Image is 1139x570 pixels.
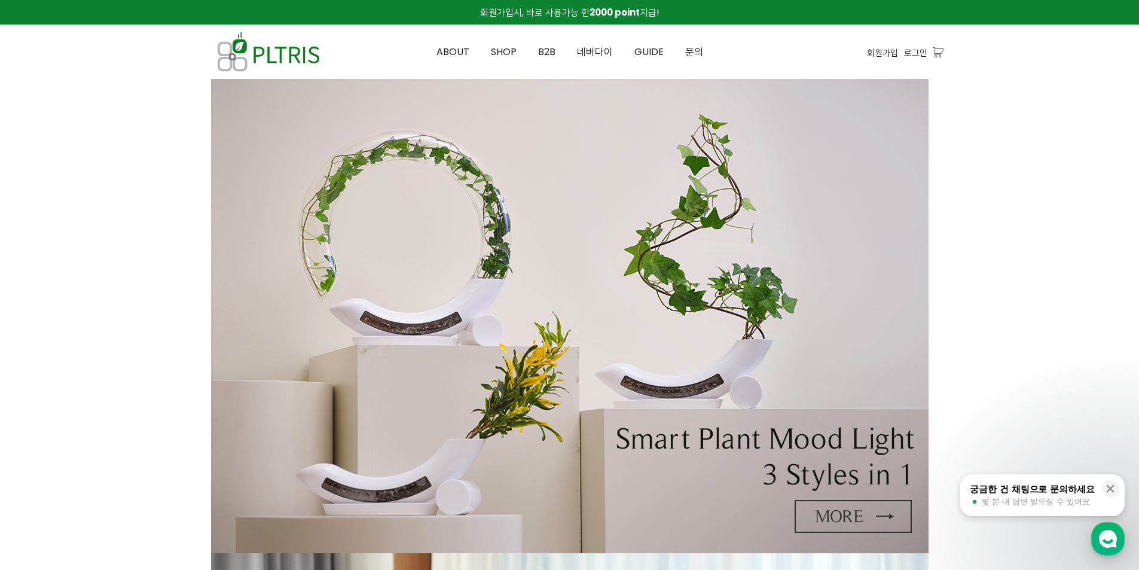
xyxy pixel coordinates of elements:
[577,45,613,59] span: 네버다이
[685,45,703,59] span: 문의
[480,25,527,79] a: SHOP
[566,25,624,79] a: 네버다이
[491,45,517,59] span: SHOP
[436,45,469,59] span: ABOUT
[674,25,714,79] a: 문의
[867,46,898,59] a: 회원가입
[426,25,480,79] a: ABOUT
[624,25,674,79] a: GUIDE
[480,6,659,19] span: 회원가입시, 바로 사용가능 한 지급!
[634,45,664,59] span: GUIDE
[904,46,927,59] a: 로그인
[590,6,640,19] strong: 2000 point
[538,45,555,59] span: B2B
[527,25,566,79] a: B2B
